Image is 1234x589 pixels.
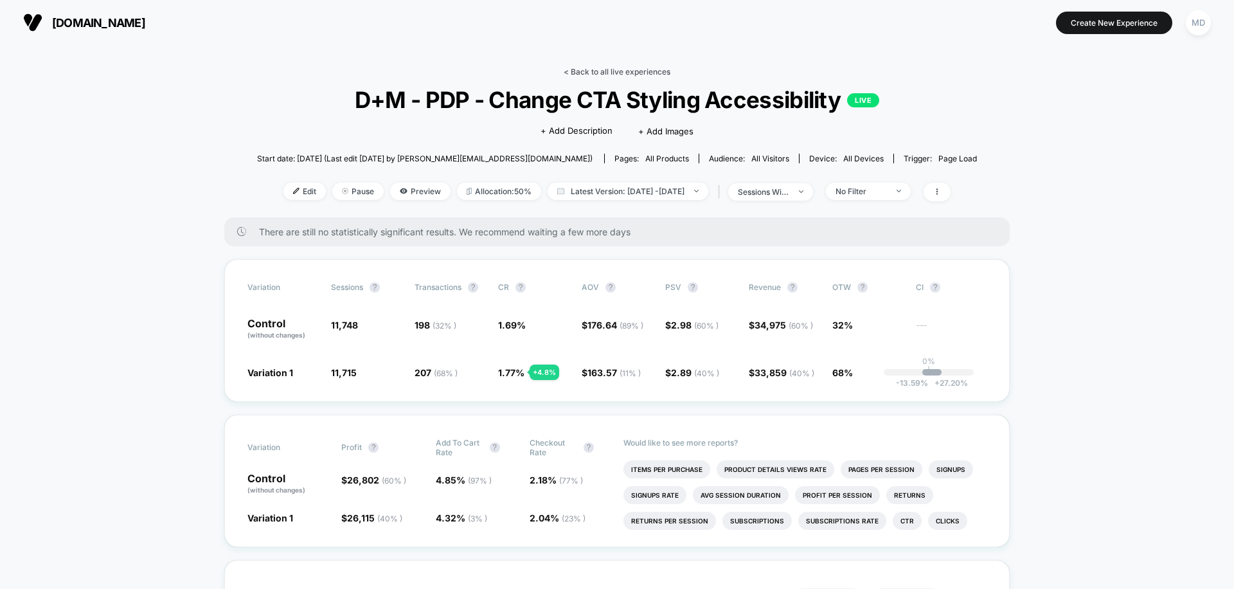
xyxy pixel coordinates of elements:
span: 26,115 [347,512,402,523]
p: Would like to see more reports? [623,438,987,448]
div: MD [1186,10,1211,35]
li: Returns Per Session [623,512,716,530]
span: ( 32 % ) [433,321,456,331]
span: PSV [665,282,681,292]
div: Trigger: [904,154,977,163]
span: AOV [582,282,599,292]
span: CR [498,282,509,292]
span: 33,859 [755,367,814,378]
p: LIVE [847,93,879,107]
span: 4.32 % [436,512,487,523]
button: ? [490,442,500,453]
li: Subscriptions [722,512,792,530]
span: 198 [415,320,456,331]
button: ? [688,282,698,293]
p: | [927,366,930,376]
span: Variation 1 [247,512,293,523]
li: Subscriptions Rate [798,512,886,530]
button: [DOMAIN_NAME] [19,12,149,33]
span: 2.04 % [530,512,586,523]
p: Control [247,473,328,495]
button: ? [584,442,594,453]
span: Device: [799,154,893,163]
span: ( 68 % ) [434,368,458,378]
span: ( 60 % ) [382,476,406,485]
li: Product Details Views Rate [717,460,834,478]
img: rebalance [467,188,472,195]
span: ( 97 % ) [468,476,492,485]
span: 11,715 [331,367,357,378]
span: ( 40 % ) [377,514,402,523]
span: Profit [341,442,362,452]
div: + 4.8 % [530,365,559,380]
span: Sessions [331,282,363,292]
button: ? [857,282,868,293]
span: 32% [832,320,853,331]
img: end [342,188,348,194]
span: Checkout Rate [530,438,577,457]
img: end [799,190,803,193]
img: edit [293,188,300,194]
span: 4.85 % [436,475,492,485]
button: ? [515,282,526,293]
span: [DOMAIN_NAME] [52,16,145,30]
span: OTW [832,282,903,293]
span: -13.59 % [896,378,928,388]
span: --- [916,322,987,340]
span: 11,748 [331,320,358,331]
span: 1.77 % [498,367,524,378]
li: Signups [929,460,973,478]
button: ? [605,282,616,293]
span: $ [582,367,641,378]
span: CI [916,282,987,293]
p: Control [247,318,318,340]
span: Page Load [938,154,977,163]
img: end [897,190,901,192]
span: ( 77 % ) [559,476,583,485]
span: Preview [390,183,451,200]
button: ? [930,282,940,293]
span: $ [665,367,719,378]
div: No Filter [836,186,887,196]
span: 2.98 [671,320,719,331]
span: ( 60 % ) [694,321,719,331]
span: Edit [283,183,326,200]
span: 26,802 [347,475,406,485]
li: Signups Rate [623,486,686,504]
span: (without changes) [247,331,305,339]
div: sessions with impression [738,187,789,197]
button: Create New Experience [1056,12,1172,34]
span: all products [645,154,689,163]
li: Profit Per Session [795,486,880,504]
span: 1.69 % [498,320,526,331]
span: Add To Cart Rate [436,438,483,457]
span: + Add Images [638,126,693,136]
img: end [694,190,699,192]
li: Pages Per Session [841,460,922,478]
li: Ctr [893,512,922,530]
li: Avg Session Duration [693,486,789,504]
button: ? [368,442,379,453]
span: all devices [843,154,884,163]
span: Allocation: 50% [457,183,541,200]
span: Variation [247,282,318,293]
span: ( 89 % ) [620,321,643,331]
button: ? [787,282,798,293]
span: ( 40 % ) [694,368,719,378]
img: calendar [557,188,564,194]
span: 207 [415,367,458,378]
span: 163.57 [587,367,641,378]
span: ( 23 % ) [562,514,586,523]
span: ( 40 % ) [789,368,814,378]
span: 34,975 [755,320,813,331]
span: + Add Description [541,125,613,138]
span: D+M - PDP - Change CTA Styling Accessibility [293,86,941,113]
img: Visually logo [23,13,42,32]
button: ? [370,282,380,293]
span: Start date: [DATE] (Last edit [DATE] by [PERSON_NAME][EMAIL_ADDRESS][DOMAIN_NAME]) [257,154,593,163]
span: Pause [332,183,384,200]
div: Audience: [709,154,789,163]
span: ( 60 % ) [789,321,813,331]
span: 27.20 % [928,378,968,388]
span: ( 3 % ) [468,514,487,523]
